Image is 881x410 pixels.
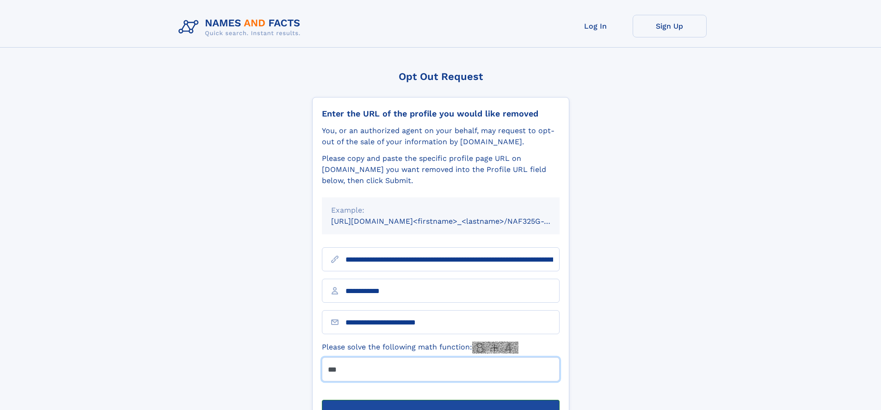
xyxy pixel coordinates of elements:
[559,15,633,37] a: Log In
[331,205,550,216] div: Example:
[175,15,308,40] img: Logo Names and Facts
[322,153,560,186] div: Please copy and paste the specific profile page URL on [DOMAIN_NAME] you want removed into the Pr...
[633,15,707,37] a: Sign Up
[322,109,560,119] div: Enter the URL of the profile you would like removed
[322,342,518,354] label: Please solve the following math function:
[322,125,560,147] div: You, or an authorized agent on your behalf, may request to opt-out of the sale of your informatio...
[331,217,577,226] small: [URL][DOMAIN_NAME]<firstname>_<lastname>/NAF325G-xxxxxxxx
[312,71,569,82] div: Opt Out Request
